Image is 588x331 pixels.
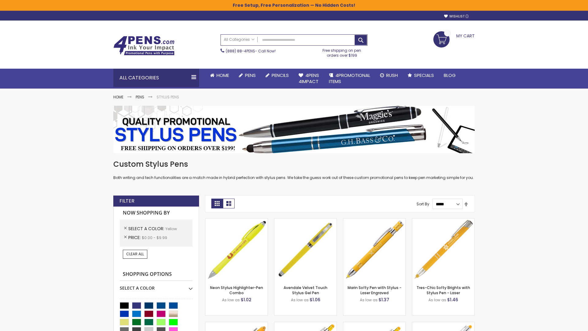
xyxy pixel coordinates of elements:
[120,207,193,219] strong: Now Shopping by
[348,285,401,295] a: Marin Softy Pen with Stylus - Laser Engraved
[120,281,193,291] div: Select A Color
[120,268,193,281] strong: Shopping Options
[291,297,309,302] span: As low as
[403,69,439,82] a: Specials
[156,94,179,100] strong: Stylus Pens
[113,159,475,169] h1: Custom Stylus Pens
[245,72,256,78] span: Pens
[226,48,276,54] span: - Call Now!
[444,14,469,19] a: Wishlist
[211,199,223,208] strong: Grid
[428,297,446,302] span: As low as
[221,35,258,45] a: All Categories
[274,219,337,281] img: Avendale Velvet Touch Stylus Gel Pen-Yellow
[412,218,474,223] a: Tres-Chic Softy Brights with Stylus Pen - Laser-Yellow
[226,48,255,54] a: (888) 88-4PENS
[447,297,458,303] span: $1.46
[261,69,294,82] a: Pencils
[360,297,378,302] span: As low as
[113,94,123,100] a: Home
[324,69,375,89] a: 4PROMOTIONALITEMS
[412,322,474,327] a: Tres-Chic Softy with Stylus Top Pen - ColorJet-Yellow
[205,322,268,327] a: Ellipse Softy Brights with Stylus Pen - Laser-Yellow
[119,198,134,204] strong: Filter
[439,69,461,82] a: Blog
[294,69,324,89] a: 4Pens4impact
[274,322,337,327] a: Phoenix Softy Brights with Stylus Pen - Laser-Yellow
[113,159,475,181] div: Both writing and tech functionalities are a match made in hybrid perfection with stylus pens. We ...
[165,226,177,231] span: Yellow
[417,201,429,207] label: Sort By
[217,72,229,78] span: Home
[274,218,337,223] a: Avendale Velvet Touch Stylus Gel Pen-Yellow
[241,297,251,303] span: $1.02
[299,72,319,85] span: 4Pens 4impact
[310,297,320,303] span: $1.06
[205,218,268,223] a: Neon Stylus Highlighter-Pen Combo-Yellow
[126,251,144,257] span: Clear All
[205,219,268,281] img: Neon Stylus Highlighter-Pen Combo-Yellow
[417,285,470,295] a: Tres-Chic Softy Brights with Stylus Pen - Laser
[234,69,261,82] a: Pens
[136,94,144,100] a: Pens
[113,69,199,87] div: All Categories
[272,72,289,78] span: Pencils
[205,69,234,82] a: Home
[343,219,405,281] img: Marin Softy Pen with Stylus - Laser Engraved-Yellow
[222,297,240,302] span: As low as
[210,285,263,295] a: Neon Stylus Highlighter-Pen Combo
[329,72,370,85] span: 4PROMOTIONAL ITEMS
[444,72,456,78] span: Blog
[113,106,475,153] img: Stylus Pens
[123,250,147,258] a: Clear All
[414,72,434,78] span: Specials
[128,234,142,241] span: Price
[343,218,405,223] a: Marin Softy Pen with Stylus - Laser Engraved-Yellow
[343,322,405,327] a: Phoenix Softy Brights Gel with Stylus Pen - Laser-Yellow
[412,219,474,281] img: Tres-Chic Softy Brights with Stylus Pen - Laser-Yellow
[284,285,327,295] a: Avendale Velvet Touch Stylus Gel Pen
[379,297,389,303] span: $1.37
[224,37,254,42] span: All Categories
[375,69,403,82] a: Rush
[113,36,175,55] img: 4Pens Custom Pens and Promotional Products
[142,235,167,240] span: $0.00 - $9.99
[316,46,368,58] div: Free shipping on pen orders over $199
[386,72,398,78] span: Rush
[128,226,165,232] span: Select A Color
